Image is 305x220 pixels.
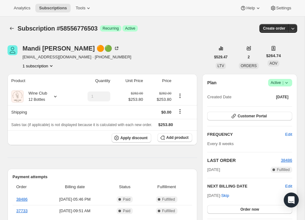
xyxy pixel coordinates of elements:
[284,193,299,208] div: Open Intercom Messenger
[14,6,30,11] span: Analytics
[76,6,85,11] span: Tools
[157,133,192,142] button: Add product
[241,64,257,68] span: ORDERS
[102,26,119,31] span: Recurring
[123,208,130,213] span: Paid
[45,184,105,190] span: Billing date
[240,207,259,212] span: Order now
[214,55,227,60] span: $529.47
[125,26,135,31] span: Active
[12,180,43,194] th: Order
[175,108,185,115] button: Shipping actions
[11,90,24,103] img: product img
[269,61,277,66] span: AOV
[276,95,288,100] span: [DATE]
[120,135,147,140] span: Apply discount
[16,208,27,213] a: 37733
[207,205,292,214] button: Order now
[112,133,151,143] button: Apply discount
[7,45,17,55] span: Mandi Carlon 🟠🟢
[263,26,285,31] span: Create order
[128,96,143,103] span: $253.80
[248,55,250,60] span: 2
[22,63,54,69] button: Product actions
[244,53,254,61] button: 2
[272,93,292,101] button: [DATE]
[207,167,220,173] span: [DATE]
[39,6,67,11] span: Subscriptions
[285,183,292,189] button: Edit
[237,114,267,119] span: Customer Portal
[221,193,229,199] span: Skip
[162,208,175,213] span: Fulfilled
[10,4,34,12] button: Analytics
[207,80,217,86] h2: Plan
[24,90,47,103] div: Wine Club
[7,105,71,119] th: Shipping
[16,197,27,202] a: 38486
[147,96,172,103] span: $253.80
[11,123,152,127] span: Sales tax (if applicable) is not displayed because it is calculated with each new order.
[112,74,145,88] th: Unit Price
[217,64,224,68] span: LTV
[161,110,172,115] span: $0.00
[145,184,188,190] span: Fulfillment
[207,183,285,189] h2: NEXT BILLING DATE
[207,94,231,100] span: Created Date
[207,141,234,146] span: Every 8 weeks
[266,4,295,12] button: Settings
[282,80,283,85] span: |
[123,197,130,202] span: Paid
[277,167,290,172] span: Fulfilled
[281,158,292,163] a: 38486
[17,25,97,32] span: Subscription #58556776503
[22,54,131,60] span: [EMAIL_ADDRESS][DOMAIN_NAME] · [PHONE_NUMBER]
[131,91,143,95] small: $282.00
[7,74,71,88] th: Product
[210,53,231,61] button: $529.47
[45,208,105,214] span: [DATE] · 09:51 AM
[159,91,171,95] small: $282.00
[22,45,120,51] div: Mandi [PERSON_NAME] 🟠🟢
[108,184,141,190] span: Status
[236,4,265,12] button: Help
[271,80,290,86] span: Active
[207,131,285,138] h2: FREQUENCY
[45,196,105,203] span: [DATE] · 05:46 PM
[276,6,291,11] span: Settings
[158,122,173,127] span: $253.80
[281,157,292,164] button: 38486
[246,6,255,11] span: Help
[266,53,281,59] span: $264.74
[162,197,175,202] span: Fulfilled
[12,174,192,180] h2: Payment attempts
[207,157,281,164] h2: LAST ORDER
[259,24,289,33] button: Create order
[71,74,112,88] th: Quantity
[166,135,188,140] span: Add product
[35,4,71,12] button: Subscriptions
[207,112,292,120] button: Customer Portal
[72,4,95,12] button: Tools
[145,74,173,88] th: Price
[7,24,16,33] button: Subscriptions
[207,193,229,198] span: [DATE] ·
[285,131,292,138] span: Edit
[28,97,45,102] small: 12 Bottles
[175,92,185,99] button: Product actions
[282,130,296,139] button: Edit
[217,191,233,201] button: Skip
